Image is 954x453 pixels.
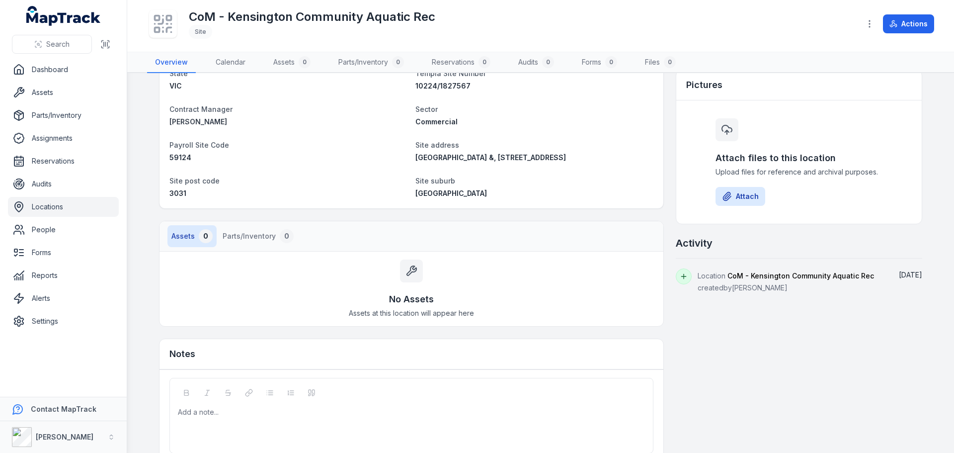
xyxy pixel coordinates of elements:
a: Assets [8,83,119,102]
strong: [PERSON_NAME] [36,433,93,441]
button: Search [12,35,92,54]
span: Templa Site Number [415,69,486,78]
a: Audits [8,174,119,194]
a: Reports [8,266,119,285]
span: Site address [415,141,459,149]
div: 0 [199,229,213,243]
span: Assets at this location will appear here [349,308,474,318]
h3: Notes [169,347,195,361]
h3: Pictures [686,78,722,92]
strong: Contact MapTrack [31,405,96,413]
a: Parts/Inventory [8,105,119,125]
span: Sector [415,105,438,113]
a: Alerts [8,288,119,308]
span: [DATE] [899,271,922,279]
a: Reservations [8,151,119,171]
a: Assignments [8,128,119,148]
div: Site [189,25,212,39]
span: Payroll Site Code [169,141,229,149]
button: Actions [883,14,934,33]
h3: No Assets [389,292,434,306]
button: Attach [715,187,765,206]
h1: CoM - Kensington Community Aquatic Rec [189,9,435,25]
a: Overview [147,52,196,73]
span: Location created by [PERSON_NAME] [698,272,874,292]
span: Site post code [169,177,220,185]
div: 0 [664,56,676,68]
span: VIC [169,82,182,90]
span: CoM - Kensington Community Aquatic Rec [727,272,874,280]
a: MapTrack [26,6,101,26]
span: 3031 [169,189,186,197]
h2: Activity [676,236,713,250]
time: 9/23/2025, 4:09:07 PM [899,271,922,279]
div: 0 [542,56,554,68]
a: Calendar [208,52,253,73]
span: Search [46,39,70,49]
div: 0 [280,229,294,243]
div: 0 [605,56,617,68]
button: Assets0 [167,225,217,247]
span: State [169,69,188,78]
span: [GEOGRAPHIC_DATA] &, [STREET_ADDRESS] [415,153,566,162]
h3: Attach files to this location [715,151,882,165]
a: Audits0 [510,52,562,73]
a: Forms [8,243,119,263]
div: 0 [478,56,490,68]
a: Dashboard [8,60,119,80]
a: People [8,220,119,240]
a: Locations [8,197,119,217]
div: 0 [299,56,311,68]
a: Settings [8,311,119,331]
button: Parts/Inventory0 [219,225,298,247]
span: Commercial [415,117,458,126]
a: Parts/Inventory0 [330,52,412,73]
span: 10224/1827567 [415,82,471,90]
a: Assets0 [265,52,318,73]
span: [GEOGRAPHIC_DATA] [415,189,487,197]
a: Files0 [637,52,684,73]
span: 59124 [169,153,191,162]
div: 0 [392,56,404,68]
a: Reservations0 [424,52,498,73]
a: Forms0 [574,52,625,73]
span: Site suburb [415,177,455,185]
span: Contract Manager [169,105,233,113]
a: [PERSON_NAME] [169,117,407,127]
span: Upload files for reference and archival purposes. [715,167,882,177]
